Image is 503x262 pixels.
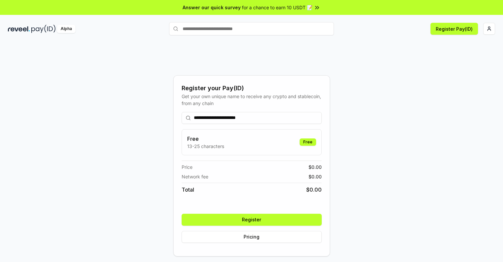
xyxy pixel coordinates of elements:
[182,164,192,170] span: Price
[8,25,30,33] img: reveel_dark
[182,84,322,93] div: Register your Pay(ID)
[57,25,75,33] div: Alpha
[182,231,322,243] button: Pricing
[309,164,322,170] span: $ 0.00
[309,173,322,180] span: $ 0.00
[187,143,224,150] p: 13-25 characters
[187,135,224,143] h3: Free
[182,214,322,226] button: Register
[183,4,241,11] span: Answer our quick survey
[300,138,316,146] div: Free
[31,25,56,33] img: pay_id
[182,93,322,107] div: Get your own unique name to receive any crypto and stablecoin, from any chain
[242,4,312,11] span: for a chance to earn 10 USDT 📝
[182,186,194,194] span: Total
[306,186,322,194] span: $ 0.00
[430,23,478,35] button: Register Pay(ID)
[182,173,208,180] span: Network fee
